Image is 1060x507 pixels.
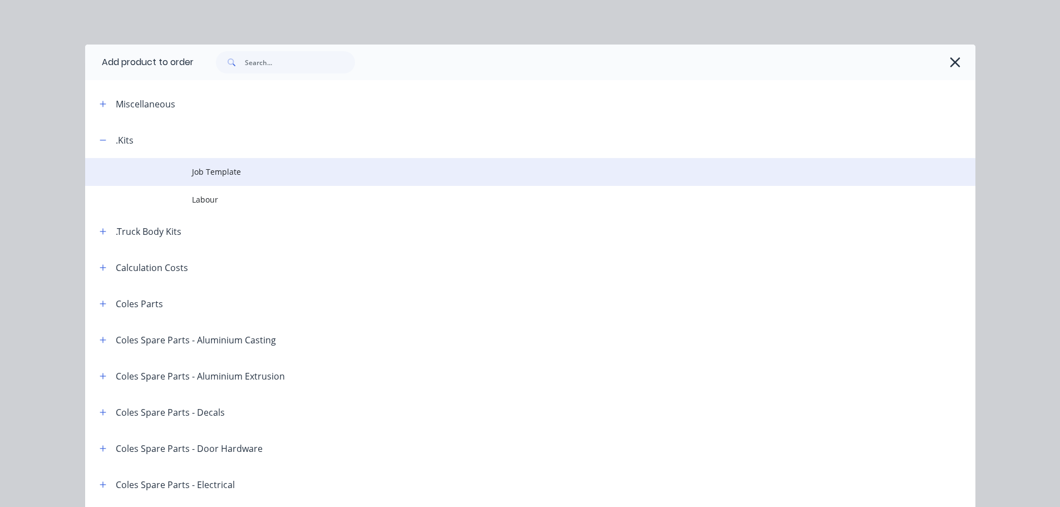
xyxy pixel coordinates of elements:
[116,134,134,147] div: .Kits
[116,370,285,383] div: Coles Spare Parts - Aluminium Extrusion
[116,261,188,274] div: Calculation Costs
[116,406,225,419] div: Coles Spare Parts - Decals
[116,97,175,111] div: Miscellaneous
[116,442,263,455] div: Coles Spare Parts - Door Hardware
[85,45,194,80] div: Add product to order
[116,225,181,238] div: .Truck Body Kits
[116,478,235,491] div: Coles Spare Parts - Electrical
[192,166,819,178] span: Job Template
[192,194,819,205] span: Labour
[245,51,355,73] input: Search...
[116,333,276,347] div: Coles Spare Parts - Aluminium Casting
[116,297,163,311] div: Coles Parts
